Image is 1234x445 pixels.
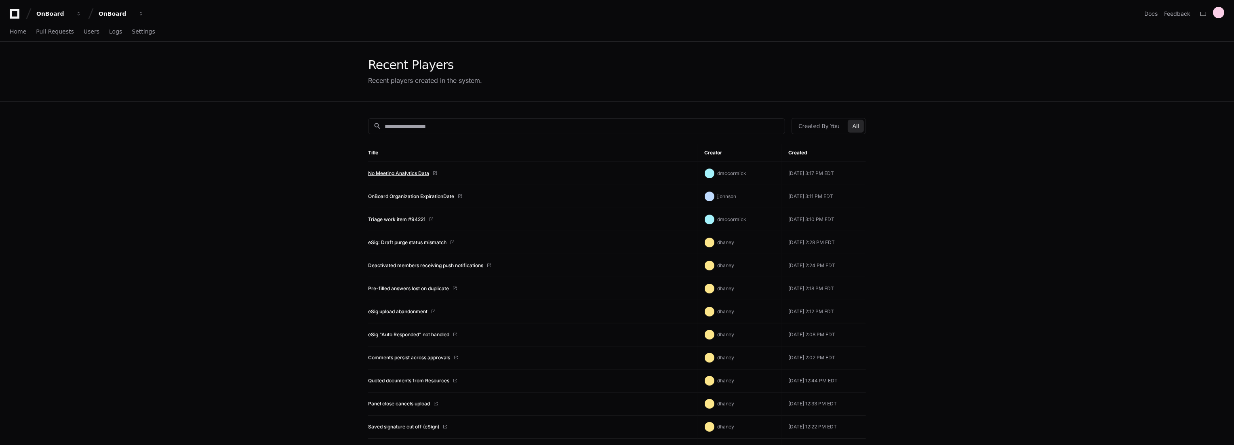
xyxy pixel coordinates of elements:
button: OnBoard [33,6,85,21]
td: [DATE] 12:44 PM EDT [782,369,866,392]
td: [DATE] 3:10 PM EDT [782,208,866,231]
a: No Meeting Analytics Data [368,170,429,177]
span: Logs [109,29,122,34]
span: dhaney [718,378,735,384]
a: Quoted documents from Resources [368,378,449,384]
button: Created By You [794,120,844,133]
a: Deactivated members receiving push notifications [368,262,483,269]
span: dhaney [718,401,735,407]
button: All [848,120,864,133]
a: eSig "Auto Responded" not handled [368,331,449,338]
span: jjohnson [718,193,737,199]
td: [DATE] 2:28 PM EDT [782,231,866,254]
th: Created [782,144,866,162]
span: dhaney [718,239,735,245]
a: Docs [1144,10,1158,18]
a: Users [84,23,99,41]
a: Logs [109,23,122,41]
span: Home [10,29,26,34]
span: Users [84,29,99,34]
div: Recent Players [368,58,482,72]
a: eSig upload abandonment [368,308,427,315]
td: [DATE] 2:02 PM EDT [782,346,866,369]
a: Triage work item #94221 [368,216,425,223]
span: dhaney [718,354,735,361]
a: Pre-filled answers lost on duplicate [368,285,449,292]
td: [DATE] 2:18 PM EDT [782,277,866,300]
span: dhaney [718,424,735,430]
mat-icon: search [373,122,381,130]
span: Pull Requests [36,29,74,34]
th: Creator [698,144,782,162]
div: Recent players created in the system. [368,76,482,85]
a: Pull Requests [36,23,74,41]
span: dhaney [718,308,735,314]
a: eSig: Draft purge status mismatch [368,239,446,246]
span: dmccormick [718,170,747,176]
span: dmccormick [718,216,747,222]
td: [DATE] 12:33 PM EDT [782,392,866,415]
a: Panel close cancels upload [368,401,430,407]
a: Settings [132,23,155,41]
a: Comments persist across approvals [368,354,450,361]
a: OnBoard Organization ExpirationDate [368,193,454,200]
div: OnBoard [36,10,71,18]
span: Settings [132,29,155,34]
span: dhaney [718,262,735,268]
th: Title [368,144,698,162]
td: [DATE] 2:12 PM EDT [782,300,866,323]
td: [DATE] 3:17 PM EDT [782,162,866,185]
span: dhaney [718,285,735,291]
a: Home [10,23,26,41]
td: [DATE] 2:24 PM EDT [782,254,866,277]
button: Feedback [1164,10,1190,18]
td: [DATE] 3:11 PM EDT [782,185,866,208]
button: OnBoard [95,6,147,21]
span: dhaney [718,331,735,337]
td: [DATE] 12:22 PM EDT [782,415,866,439]
div: OnBoard [99,10,133,18]
a: Saved signature cut off (eSign) [368,424,439,430]
td: [DATE] 2:08 PM EDT [782,323,866,346]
